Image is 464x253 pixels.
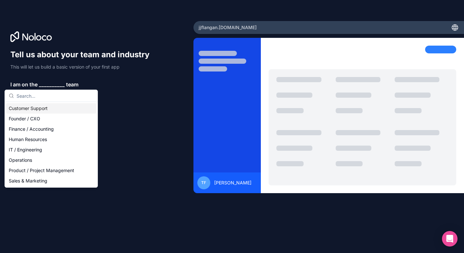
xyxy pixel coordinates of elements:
[10,64,156,70] p: This will let us build a basic version of your first app
[39,81,65,88] span: __________
[6,103,96,114] div: Customer Support
[201,180,206,185] span: tf
[10,81,38,88] span: I am on the
[6,114,96,124] div: Founder / CXO
[17,90,94,102] input: Search...
[66,81,78,88] span: team
[6,124,96,134] div: Finance / Accounting
[214,180,251,186] span: [PERSON_NAME]
[6,176,96,186] div: Sales & Marketing
[6,155,96,165] div: Operations
[10,49,156,60] h1: Tell us about your team and industry
[6,145,96,155] div: IT / Engineering
[442,231,458,247] div: Open Intercom Messenger
[199,24,257,31] span: jjflangan .[DOMAIN_NAME]
[6,165,96,176] div: Product / Project Management
[6,134,96,145] div: Human Resources
[5,102,98,187] div: Suggestions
